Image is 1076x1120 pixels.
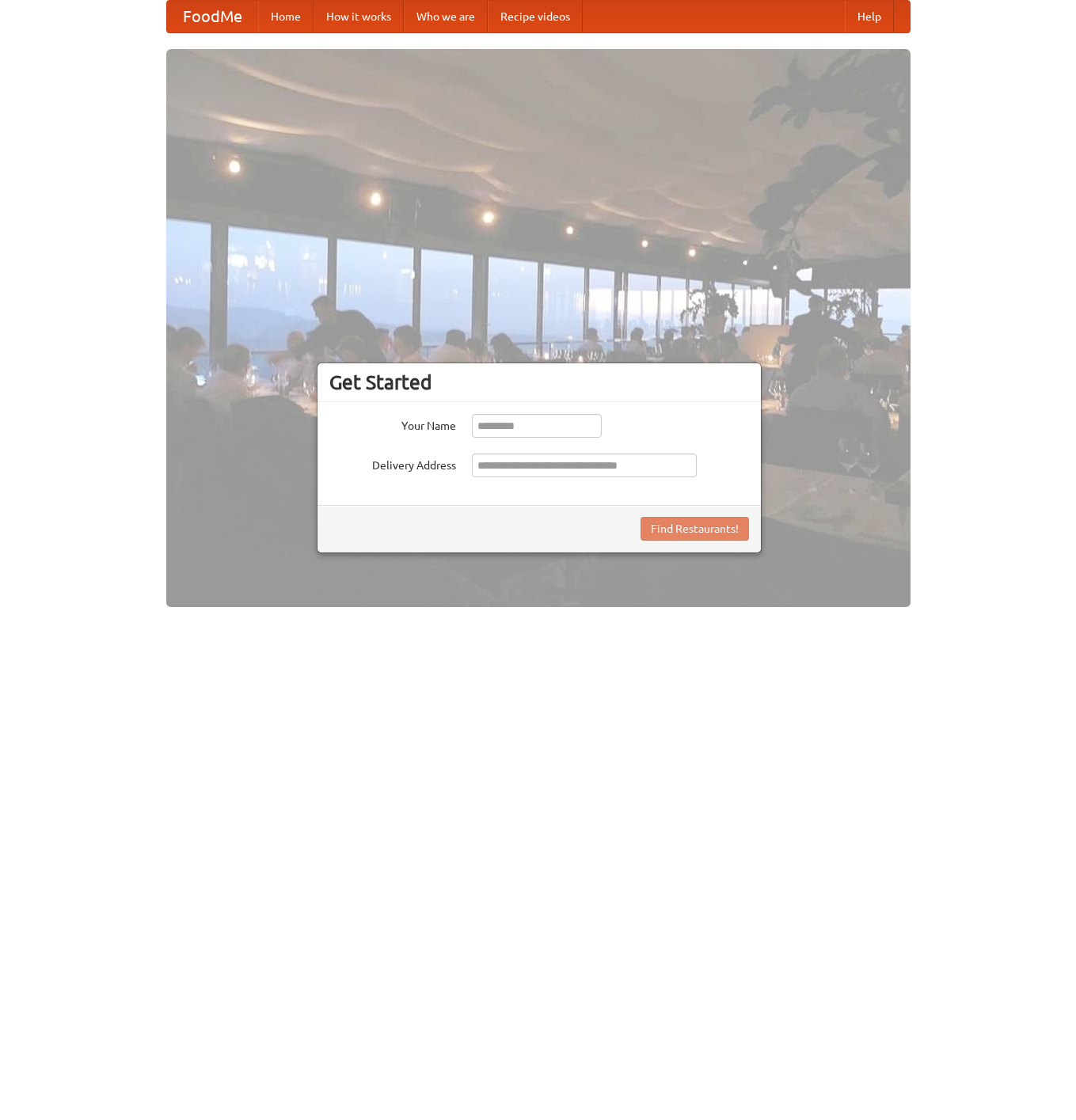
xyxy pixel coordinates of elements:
[488,1,583,32] a: Recipe videos
[641,517,749,541] button: Find Restaurants!
[329,370,749,394] h3: Get Started
[845,1,894,32] a: Help
[329,414,456,434] label: Your Name
[329,454,456,473] label: Delivery Address
[314,1,404,32] a: How it works
[167,1,258,32] a: FoodMe
[404,1,488,32] a: Who we are
[258,1,314,32] a: Home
